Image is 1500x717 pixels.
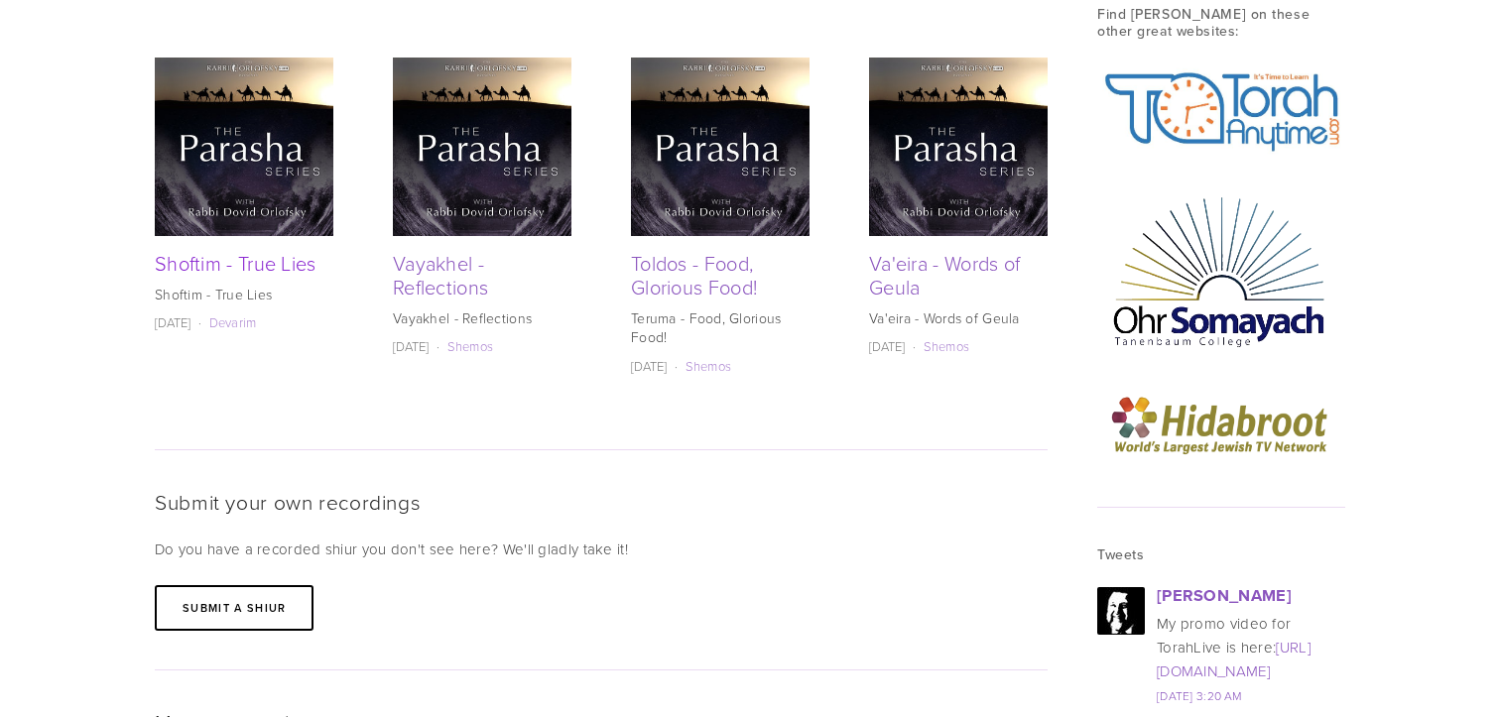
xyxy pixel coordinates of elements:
img: Toldos - Food, Glorious Food! [631,58,810,236]
a: Shemos [924,337,970,355]
h2: Submit your own recordings [155,489,1048,514]
p: Shoftim - True Lies [155,285,333,304]
img: logo_en.png [1097,380,1345,469]
a: [PERSON_NAME] [1157,583,1292,607]
p: Teruma - Food, Glorious Food! [631,308,810,347]
a: Toldos - Food, Glorious Food! [631,249,757,300]
a: Va'eira - Words of Geula [869,249,1020,300]
a: Vayakhel - Reflections [393,249,488,300]
img: OhrSomayach Logo [1097,183,1345,356]
img: Va'eira - Words of Geula [869,58,1048,236]
a: Submit a shiur [155,585,313,631]
a: [DATE] 3:20 AM [1157,687,1241,704]
a: Shoftim - True Lies [155,249,316,277]
a: Shemos [686,357,732,375]
p: Va'eira - Words of Geula [869,308,1048,328]
time: [DATE] [869,337,920,355]
h3: Tweets [1097,546,1345,563]
time: [DATE] [631,357,682,375]
time: [DATE] [393,337,443,355]
time: [DATE] [155,313,205,331]
img: gkDPMaBV_normal.jpg [1097,587,1145,635]
img: TorahAnytimeAlpha.jpg [1097,62,1345,159]
img: Shoftim - True Lies [155,58,333,236]
a: Devarim [209,313,257,331]
p: Vayakhel - Reflections [393,308,571,328]
a: [URL][DOMAIN_NAME] [1157,637,1311,681]
h3: Find [PERSON_NAME] on these other great websites: [1097,6,1345,40]
div: My promo video for TorahLive is here: [1157,612,1345,683]
img: Vayakhel - Reflections [393,58,571,236]
p: Do you have a recorded shiur you don't see here? We'll gladly take it! [155,538,1048,561]
a: Shemos [447,337,494,355]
